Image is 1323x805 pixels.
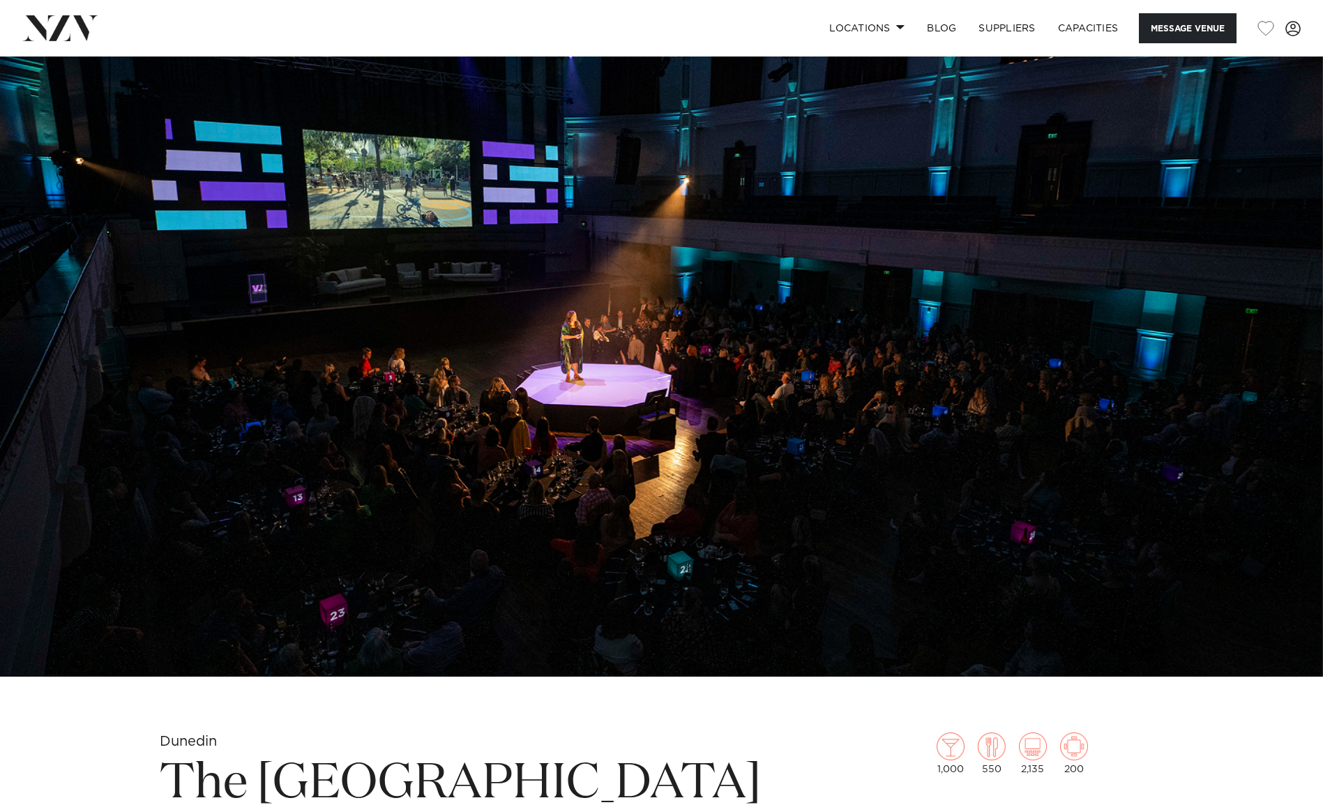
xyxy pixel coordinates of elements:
button: Message Venue [1139,13,1237,43]
div: 1,000 [937,732,965,774]
div: 2,135 [1019,732,1047,774]
a: Capacities [1047,13,1130,43]
img: theatre.png [1019,732,1047,760]
img: meeting.png [1060,732,1088,760]
a: Locations [818,13,916,43]
img: cocktail.png [937,732,965,760]
img: dining.png [978,732,1006,760]
a: BLOG [916,13,967,43]
img: nzv-logo.png [22,15,98,40]
div: 200 [1060,732,1088,774]
a: SUPPLIERS [967,13,1046,43]
div: 550 [978,732,1006,774]
small: Dunedin [160,735,217,748]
